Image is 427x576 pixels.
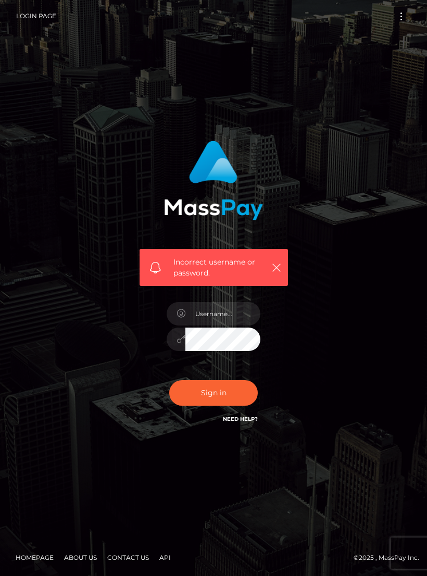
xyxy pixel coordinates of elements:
[16,5,56,27] a: Login Page
[60,549,101,566] a: About Us
[223,416,258,422] a: Need Help?
[173,257,266,279] span: Incorrect username or password.
[392,9,411,23] button: Toggle navigation
[185,302,260,325] input: Username...
[169,380,258,406] button: Sign in
[155,549,175,566] a: API
[103,549,153,566] a: Contact Us
[164,141,263,220] img: MassPay Login
[8,552,419,564] div: © 2025 , MassPay Inc.
[11,549,58,566] a: Homepage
